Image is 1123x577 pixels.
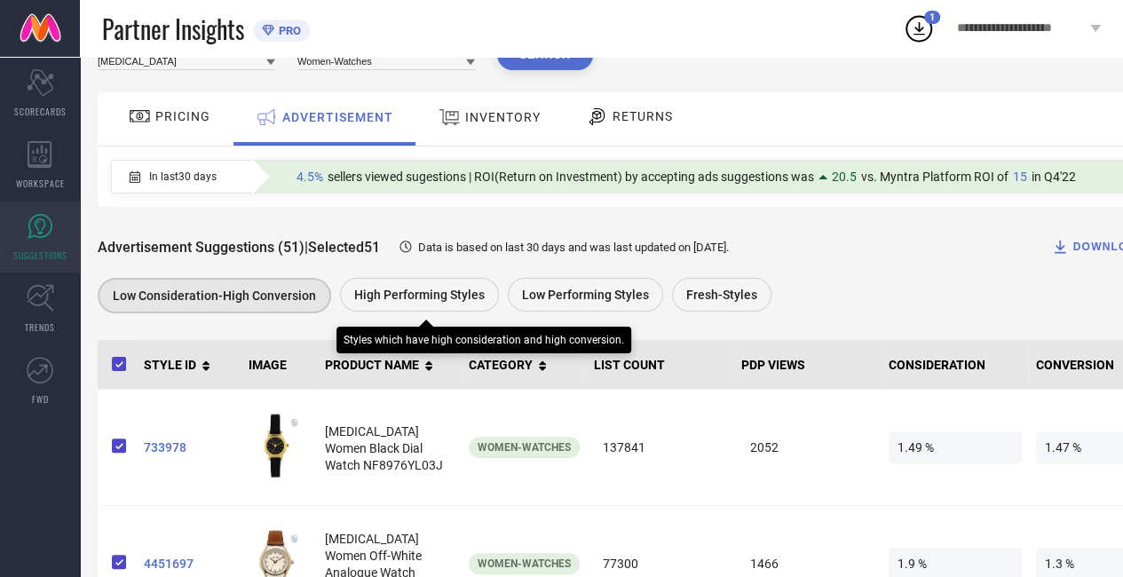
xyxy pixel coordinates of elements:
th: CATEGORY [462,340,587,390]
span: 1 [929,12,935,23]
span: RETURNS [613,109,673,123]
span: Women-Watches [478,557,571,570]
span: Advertisement Suggestions (51) [98,239,304,256]
span: Fresh-Styles [686,288,757,302]
span: SCORECARDS [14,105,67,118]
span: Women-Watches [478,441,571,454]
th: STYLE ID [137,340,241,390]
span: WORKSPACE [16,177,65,190]
a: 4451697 [144,557,234,571]
div: Percentage of sellers who have viewed suggestions for the current Insight Type [288,165,1085,188]
div: Open download list [903,12,935,44]
span: INVENTORY [465,110,541,124]
div: Styles which have high consideration and high conversion. [344,334,624,346]
span: PRICING [155,109,210,123]
th: LIST COUNT [587,340,734,390]
span: ADVERTISEMENT [282,110,393,124]
a: 733978 [144,440,234,454]
span: sellers viewed sugestions | ROI(Return on Investment) by accepting ads suggestions was [328,170,814,184]
span: TRENDS [25,320,55,334]
span: FWD [32,392,49,406]
span: 2052 [741,431,874,463]
span: 4.5% [297,170,323,184]
span: Low Consideration-High Conversion [113,288,316,303]
span: Data is based on last 30 days and was last updated on [DATE] . [418,241,729,254]
span: vs. Myntra Platform ROI of [861,170,1008,184]
span: In last 30 days [149,170,217,183]
span: 15 [1013,170,1027,184]
th: IMAGE [241,340,318,390]
span: 1.49 % [889,431,1022,463]
span: [MEDICAL_DATA] Women Black Dial Watch NF8976YL03J [325,424,443,472]
span: PRO [274,24,301,37]
th: CONSIDERATION [882,340,1029,390]
th: PDP VIEWS [734,340,882,390]
th: PRODUCT NAME [318,340,462,390]
span: Selected 51 [308,239,380,256]
span: SUGGESTIONS [13,249,67,262]
span: Low Performing Styles [522,288,649,302]
span: 137841 [594,431,727,463]
span: in Q4'22 [1032,170,1076,184]
img: d0d0f250-7010-4cb1-9dd5-ccc69d36cc791687359962043SonataWomenBlackDialWatchNF8976YL03J1.jpg [249,410,302,481]
span: 20.5 [832,170,857,184]
span: Partner Insights [102,11,244,47]
span: High Performing Styles [354,288,485,302]
span: | [304,239,308,256]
